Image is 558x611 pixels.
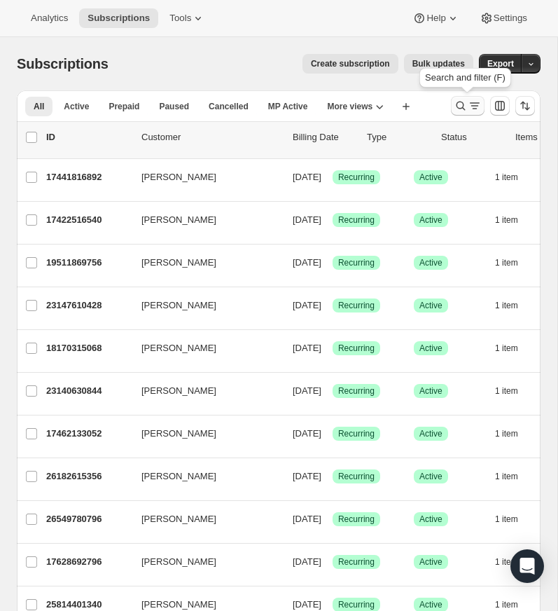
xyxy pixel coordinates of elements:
[311,58,390,69] span: Create subscription
[46,427,130,441] p: 17462133052
[419,428,442,439] span: Active
[419,214,442,226] span: Active
[293,130,356,144] p: Billing Date
[133,465,273,488] button: [PERSON_NAME]
[109,101,139,112] span: Prepaid
[133,252,273,274] button: [PERSON_NAME]
[46,170,130,184] p: 17441816892
[22,8,76,28] button: Analytics
[133,380,273,402] button: [PERSON_NAME]
[133,294,273,317] button: [PERSON_NAME]
[293,214,321,225] span: [DATE]
[293,343,321,353] span: [DATE]
[293,172,321,182] span: [DATE]
[302,54,398,74] button: Create subscription
[293,514,321,524] span: [DATE]
[133,337,273,359] button: [PERSON_NAME]
[338,428,375,439] span: Recurring
[161,8,214,28] button: Tools
[141,170,216,184] span: [PERSON_NAME]
[46,469,130,483] p: 26182615356
[141,213,216,227] span: [PERSON_NAME]
[495,599,518,610] span: 1 item
[46,512,130,526] p: 26549780796
[495,556,518,568] span: 1 item
[141,384,216,398] span: [PERSON_NAME]
[133,551,273,573] button: [PERSON_NAME]
[293,300,321,310] span: [DATE]
[293,385,321,396] span: [DATE]
[471,8,536,28] button: Settings
[46,341,130,355] p: 18170315068
[419,556,442,568] span: Active
[419,514,442,525] span: Active
[293,428,321,439] span: [DATE]
[46,130,130,144] p: ID
[133,166,273,188] button: [PERSON_NAME]
[46,256,130,270] p: 19511869756
[141,341,216,355] span: [PERSON_NAME]
[412,58,465,69] span: Bulk updates
[338,257,375,268] span: Recurring
[495,385,518,397] span: 1 item
[17,56,109,71] span: Subscriptions
[169,13,191,24] span: Tools
[338,343,375,354] span: Recurring
[441,130,504,144] p: Status
[338,172,375,183] span: Recurring
[395,97,417,116] button: Create new view
[495,167,533,187] button: 1 item
[419,343,442,354] span: Active
[490,96,510,116] button: Customize table column order and visibility
[495,471,518,482] span: 1 item
[451,96,484,116] button: Search and filter results
[141,298,216,313] span: [PERSON_NAME]
[419,300,442,311] span: Active
[495,214,518,226] span: 1 item
[510,549,544,583] div: Open Intercom Messenger
[338,599,375,610] span: Recurring
[31,13,68,24] span: Analytics
[419,599,442,610] span: Active
[141,555,216,569] span: [PERSON_NAME]
[159,101,189,112] span: Paused
[495,424,533,444] button: 1 item
[338,514,375,525] span: Recurring
[338,214,375,226] span: Recurring
[367,130,430,144] div: Type
[419,257,442,268] span: Active
[268,101,308,112] span: MP Active
[404,8,468,28] button: Help
[46,213,130,227] p: 17422516540
[133,209,273,231] button: [PERSON_NAME]
[141,512,216,526] span: [PERSON_NAME]
[515,96,535,116] button: Sort the results
[338,385,375,397] span: Recurring
[64,101,89,112] span: Active
[419,471,442,482] span: Active
[495,338,533,358] button: 1 item
[495,210,533,230] button: 1 item
[479,54,522,74] button: Export
[495,300,518,311] span: 1 item
[293,599,321,610] span: [DATE]
[133,423,273,445] button: [PERSON_NAME]
[495,296,533,315] button: 1 item
[495,428,518,439] span: 1 item
[404,54,473,74] button: Bulk updates
[141,469,216,483] span: [PERSON_NAME]
[495,253,533,273] button: 1 item
[419,172,442,183] span: Active
[34,101,44,112] span: All
[293,471,321,481] span: [DATE]
[495,343,518,354] span: 1 item
[495,467,533,486] button: 1 item
[88,13,150,24] span: Subscriptions
[338,556,375,568] span: Recurring
[46,298,130,313] p: 23147610428
[319,97,392,116] button: More views
[338,300,375,311] span: Recurring
[46,384,130,398] p: 23140630844
[79,8,158,28] button: Subscriptions
[327,101,372,112] span: More views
